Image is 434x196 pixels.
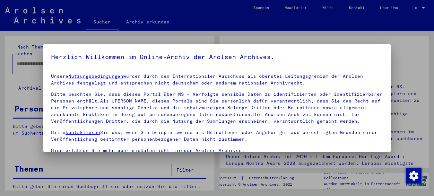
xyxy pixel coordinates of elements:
[68,73,123,79] a: Nutzungsbedingungen
[51,91,383,125] p: Bitte beachten Sie, dass dieses Portal über NS - Verfolgte sensible Daten zu identifizierten oder...
[65,129,100,135] a: kontaktieren
[51,52,383,62] h5: Herzlich Willkommen im Online-Archiv der Arolsen Archives.
[51,129,383,143] p: Bitte Sie uns, wenn Sie beispielsweise als Betroffener oder Angehöriger aus berechtigten Gründen ...
[51,147,383,154] p: Hier erfahren Sie mehr über die der Arolsen Archives.
[51,73,383,86] p: Unsere wurden durch den Internationalen Ausschuss als oberstes Leitungsgremium der Arolsen Archiv...
[406,168,421,183] img: Zustimmung ändern
[141,147,184,153] a: Datenrichtlinie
